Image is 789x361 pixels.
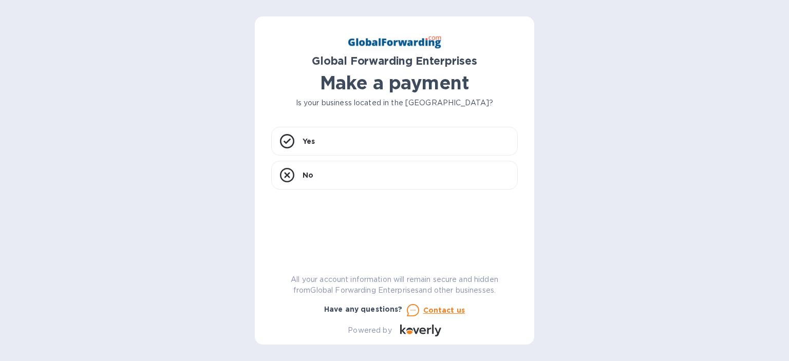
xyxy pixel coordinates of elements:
[271,98,518,108] p: Is your business located in the [GEOGRAPHIC_DATA]?
[271,274,518,296] p: All your account information will remain secure and hidden from Global Forwarding Enterprises and...
[312,54,477,67] b: Global Forwarding Enterprises
[348,325,391,336] p: Powered by
[303,136,315,146] p: Yes
[423,306,465,314] u: Contact us
[324,305,403,313] b: Have any questions?
[271,72,518,93] h1: Make a payment
[303,170,313,180] p: No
